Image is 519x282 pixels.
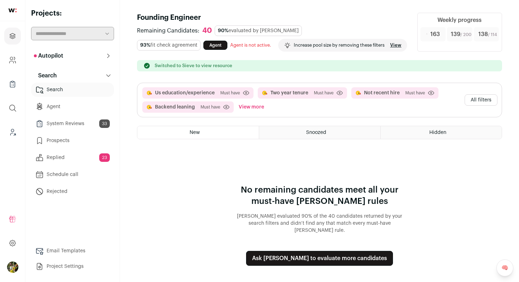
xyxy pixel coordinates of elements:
img: wellfound-shorthand-0d5821cbd27db2630d0214b213865d53afaa358527fdda9d0ea32b1df1b89c2c.svg [8,8,17,12]
a: Company and ATS Settings [4,52,21,69]
button: Search [31,69,114,83]
a: System Reviews33 [31,117,114,131]
p: Autopilot [34,52,63,60]
span: Snoozed [306,130,326,135]
a: Agent [203,41,227,50]
img: 6689865-medium_jpg [7,262,18,273]
button: Not recent hire [364,89,400,96]
p: No remaining candidates meet all your must-have [PERSON_NAME] rules [231,184,408,207]
span: Must have [405,90,425,96]
button: Open dropdown [7,262,18,273]
span: 93% [140,43,150,48]
p: Increase pool size by removing these filters [294,42,384,48]
a: Agent [31,100,114,114]
button: Us education/experience [155,89,215,96]
a: Projects [4,28,21,45]
div: evaluated by [PERSON_NAME] [215,25,302,36]
a: View [390,42,401,48]
button: Backend leaning [155,104,195,111]
span: New [190,130,200,135]
div: 40 [202,27,212,35]
span: / 114 [488,33,497,37]
h2: Projects: [31,8,114,18]
a: Prospects [31,134,114,148]
div: Weekly progress [437,16,482,24]
h1: Founding Engineer [137,13,409,23]
a: Search [31,83,114,97]
p: Switched to Sieve to view resource [155,63,232,69]
a: Email Templates [31,244,114,258]
span: 23 [99,153,110,162]
button: Two year tenure [270,89,308,96]
a: Snoozed [259,126,380,139]
button: View more [237,101,266,113]
span: 33 [99,119,110,128]
span: Must have [314,90,334,96]
button: Autopilot [31,49,114,63]
button: All filters [465,94,497,106]
span: Agent is not active. [230,43,271,47]
a: Company Lists [4,76,21,93]
span: 139 [451,30,471,39]
button: Ask [PERSON_NAME] to evaluate more candidates [246,251,393,266]
a: 🧠 [496,259,513,276]
div: fit check agreement [137,40,201,51]
a: Hidden [381,126,502,139]
span: 90% [218,28,228,33]
span: Must have [220,90,240,96]
span: / 200 [460,33,471,37]
p: Search [34,71,57,80]
span: 138 [478,30,497,39]
p: [PERSON_NAME] evaluated 90% of the 40 candidates returned by your search filters and didn’t find ... [231,213,408,234]
span: Remaining Candidates: [137,27,199,35]
a: Schedule call [31,168,114,182]
a: Leads (Backoffice) [4,124,21,141]
span: Must have [201,104,220,110]
span: 163 [430,30,440,39]
a: Replied23 [31,151,114,165]
span: Hidden [429,130,446,135]
a: Project Settings [31,259,114,274]
a: Rejected [31,184,114,199]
